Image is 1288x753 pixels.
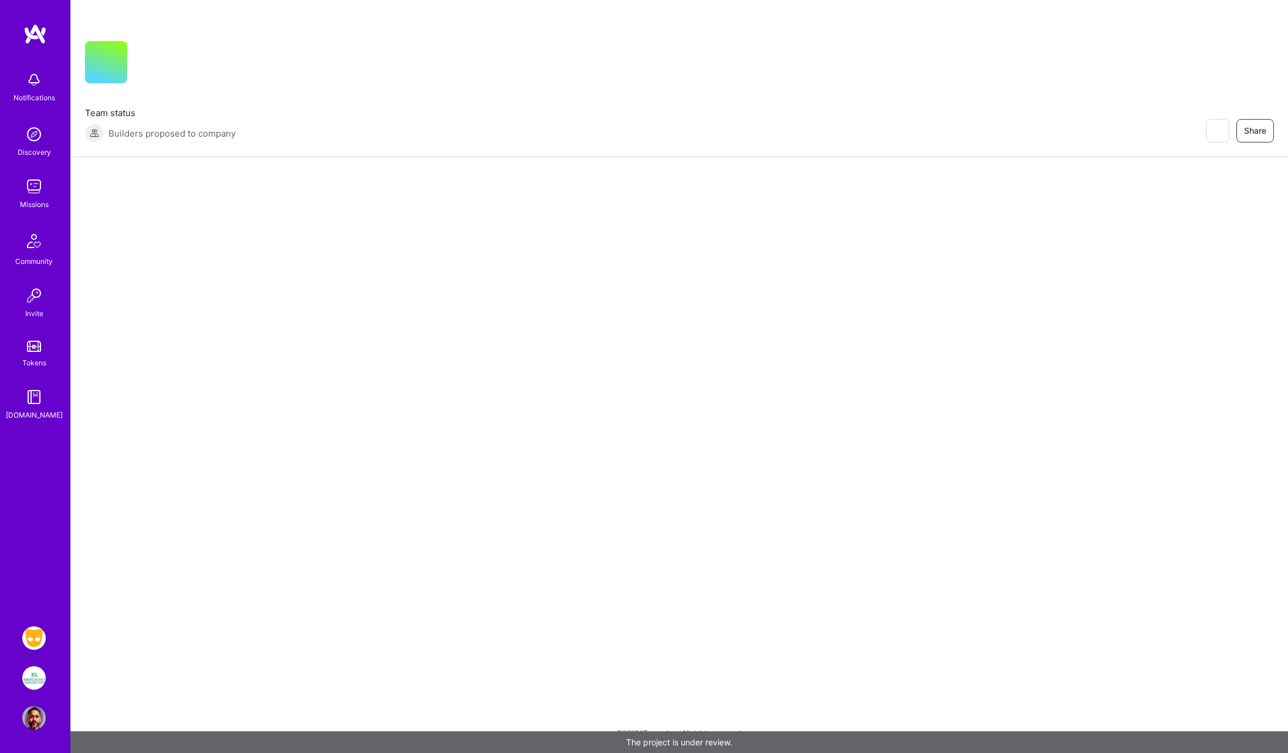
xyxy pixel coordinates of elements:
[22,68,46,91] img: bell
[19,706,49,730] a: User Avatar
[22,385,46,409] img: guide book
[85,107,236,119] span: Team status
[1212,126,1222,135] i: icon EyeClosed
[22,123,46,146] img: discovery
[20,198,49,211] div: Missions
[27,341,41,352] img: tokens
[22,284,46,307] img: Invite
[22,626,46,650] img: Grindr: Product & Marketing
[22,175,46,198] img: teamwork
[22,706,46,730] img: User Avatar
[1244,125,1266,137] span: Share
[20,227,48,255] img: Community
[23,23,47,45] img: logo
[1236,119,1274,143] button: Share
[13,91,55,104] div: Notifications
[18,146,51,158] div: Discovery
[6,409,63,421] div: [DOMAIN_NAME]
[19,626,49,650] a: Grindr: Product & Marketing
[22,666,46,690] img: We Are The Merchants: Founding Product Manager, Merchant Collective
[141,60,151,69] i: icon CompanyGray
[19,666,49,690] a: We Are The Merchants: Founding Product Manager, Merchant Collective
[85,124,104,143] img: Builders proposed to company
[70,731,1288,753] div: The project is under review.
[25,307,43,320] div: Invite
[15,255,53,267] div: Community
[22,357,46,369] div: Tokens
[108,127,236,140] span: Builders proposed to company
